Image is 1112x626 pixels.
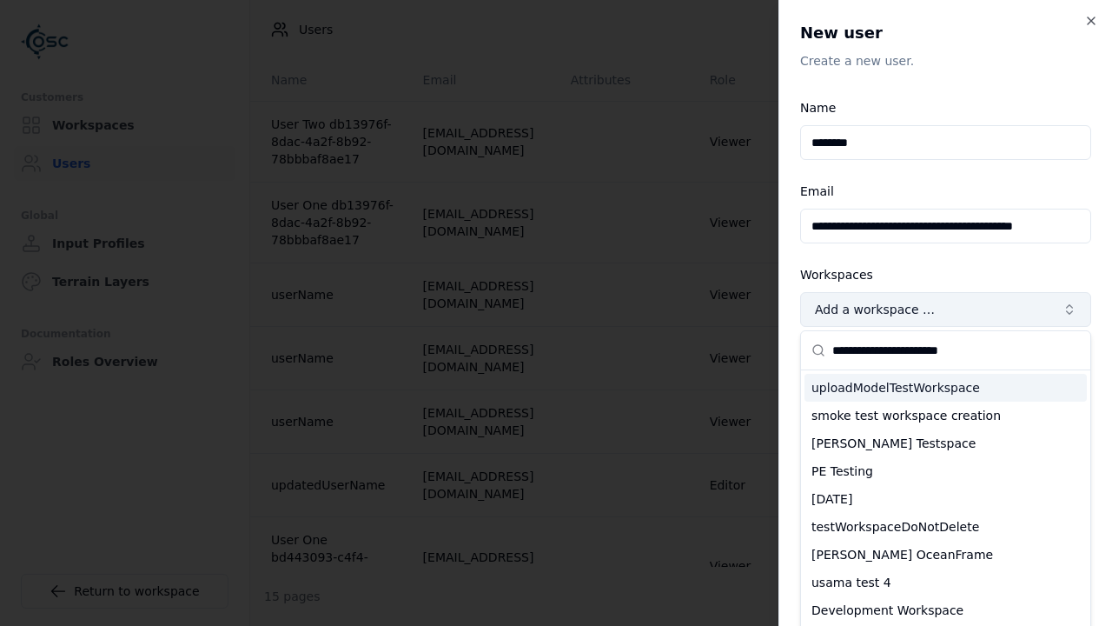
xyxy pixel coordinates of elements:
div: [PERSON_NAME] Testspace [804,430,1087,457]
div: [DATE] [804,485,1087,513]
div: testWorkspaceDoNotDelete [804,513,1087,541]
div: usama test 4 [804,569,1087,596]
div: uploadModelTestWorkspace [804,374,1087,402]
div: [PERSON_NAME] OceanFrame [804,541,1087,569]
div: PE Testing [804,457,1087,485]
div: Development Workspace [804,596,1087,624]
div: smoke test workspace creation [804,402,1087,430]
